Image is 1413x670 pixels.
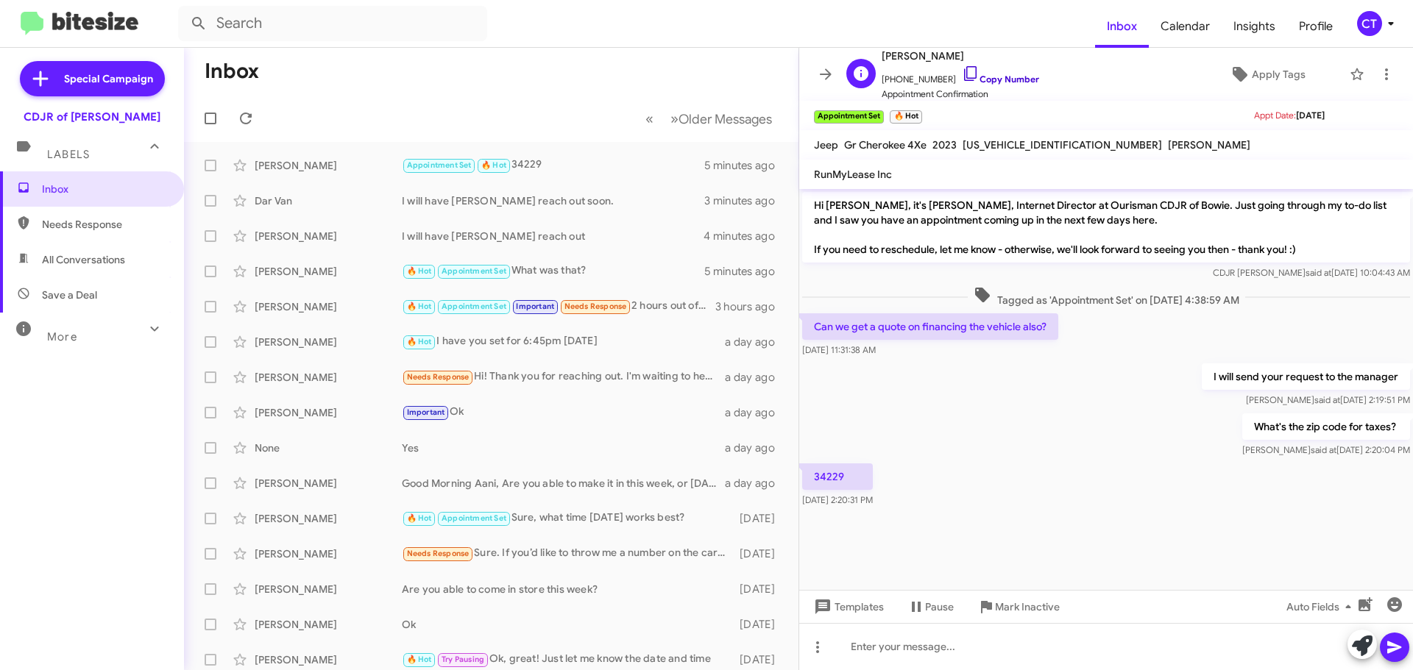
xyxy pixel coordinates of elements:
span: 🔥 Hot [407,337,432,346]
div: I have you set for 6:45pm [DATE] [402,333,725,350]
div: [PERSON_NAME] [255,582,402,596]
span: « [645,110,654,128]
span: Needs Response [407,549,470,558]
div: Yes [402,441,725,455]
span: Templates [811,594,884,620]
div: [PERSON_NAME] [255,511,402,526]
div: 5 minutes ago [704,158,787,173]
span: Needs Response [42,217,167,232]
div: 3 minutes ago [704,193,787,208]
div: [DATE] [732,511,787,526]
div: [PERSON_NAME] [255,652,402,667]
div: Are you able to come in store this week? [402,582,732,596]
span: Appointment Set [442,302,506,311]
span: Mark Inactive [995,594,1060,620]
div: [DATE] [732,546,787,561]
p: I will send your request to the manager [1202,363,1410,390]
div: [PERSON_NAME] [255,405,402,420]
div: 2 hours out of my day for no reason. They knew I was coming [402,298,715,315]
span: Special Campaign [64,71,153,86]
div: Ok [402,404,725,421]
span: [PERSON_NAME] [1168,138,1250,152]
span: Jeep [814,138,838,152]
span: 2023 [932,138,957,152]
span: » [670,110,679,128]
span: Appointment Set [442,513,506,523]
div: a day ago [725,370,787,385]
div: [PERSON_NAME] [255,617,402,632]
span: RunMyLease Inc [814,168,892,181]
div: [PERSON_NAME] [255,229,402,243]
button: Auto Fields [1275,594,1369,620]
span: 🔥 Hot [407,513,432,523]
span: said at [1311,444,1336,455]
span: 🔥 Hot [407,302,432,311]
div: [PERSON_NAME] [255,546,402,561]
span: Appointment Confirmation [882,87,1039,101]
div: [PERSON_NAME] [255,299,402,314]
span: Older Messages [679,111,772,127]
small: Appointment Set [814,110,884,124]
span: Try Pausing [442,655,484,664]
p: 34229 [802,463,873,490]
span: Appointment Set [442,266,506,276]
div: What was that? [402,263,704,279]
div: [PERSON_NAME] [255,476,402,491]
button: Mark Inactive [966,594,1072,620]
small: 🔥 Hot [890,110,921,124]
span: All Conversations [42,252,125,267]
button: Templates [799,594,896,620]
button: Previous [637,104,662,134]
span: Inbox [42,182,167,196]
a: Copy Number [962,74,1039,85]
h1: Inbox [205,60,259,83]
div: Good Morning Aani, Are you able to make it in this week, or [DATE]? [402,476,725,491]
span: Important [516,302,554,311]
button: Apply Tags [1191,61,1342,88]
div: 34229 [402,157,704,174]
span: Appt Date: [1254,110,1296,121]
a: Inbox [1095,5,1149,48]
span: 🔥 Hot [407,655,432,664]
button: CT [1345,11,1397,36]
span: Pause [925,594,954,620]
span: [PERSON_NAME] [882,47,1039,65]
button: Next [662,104,781,134]
span: More [47,330,77,343]
a: Special Campaign [20,61,165,96]
div: a day ago [725,476,787,491]
span: [PERSON_NAME] [DATE] 2:20:04 PM [1242,444,1410,455]
span: Apply Tags [1252,61,1306,88]
div: a day ago [725,441,787,455]
span: CDJR [PERSON_NAME] [DATE] 10:04:43 AM [1213,267,1410,278]
div: [DATE] [732,617,787,632]
p: Can we get a quote on financing the vehicle also? [802,313,1058,340]
div: None [255,441,402,455]
input: Search [178,6,487,41]
span: Auto Fields [1286,594,1357,620]
span: [DATE] [1296,110,1325,121]
span: 🔥 Hot [407,266,432,276]
span: [PHONE_NUMBER] [882,65,1039,87]
a: Calendar [1149,5,1222,48]
a: Profile [1287,5,1345,48]
div: I will have [PERSON_NAME] reach out soon. [402,193,704,208]
span: Save a Deal [42,288,97,302]
p: Hi [PERSON_NAME], it's [PERSON_NAME], Internet Director at Ourisman CDJR of Bowie. Just going thr... [802,192,1410,263]
span: [PERSON_NAME] [DATE] 2:19:51 PM [1246,394,1410,405]
div: 3 hours ago [715,299,787,314]
div: [PERSON_NAME] [255,264,402,279]
span: [DATE] 2:20:31 PM [802,494,873,505]
span: Labels [47,148,90,161]
div: 4 minutes ago [704,229,787,243]
span: [US_VEHICLE_IDENTIFICATION_NUMBER] [963,138,1162,152]
span: Needs Response [564,302,627,311]
span: Needs Response [407,372,470,382]
span: Insights [1222,5,1287,48]
span: Tagged as 'Appointment Set' on [DATE] 4:38:59 AM [968,286,1245,307]
div: Ok, great! Just let me know the date and time [402,651,732,668]
div: [PERSON_NAME] [255,370,402,385]
div: CT [1357,11,1382,36]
